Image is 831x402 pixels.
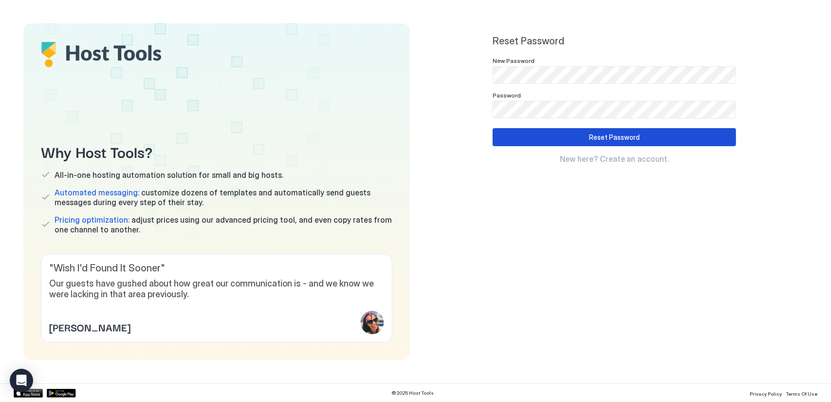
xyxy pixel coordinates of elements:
[55,188,392,207] span: customize dozens of templates and automatically send guests messages during every step of their s...
[493,128,736,146] button: Reset Password
[55,215,392,234] span: adjust prices using our advanced pricing tool, and even copy rates from one channel to another.
[493,57,535,64] span: New Password
[589,132,640,142] div: Reset Password
[493,101,736,118] input: Input Field
[361,311,384,334] div: profile
[49,320,130,334] span: [PERSON_NAME]
[493,67,736,83] input: Input Field
[750,391,782,397] span: Privacy Policy
[41,140,392,162] span: Why Host Tools?
[14,389,43,398] a: App Store
[392,390,434,396] span: © 2025 Host Tools
[786,388,817,398] a: Terms Of Use
[55,170,283,180] span: All-in-one hosting automation solution for small and big hosts.
[493,92,521,99] span: Password
[493,154,736,164] a: New here? Create an account.
[750,388,782,398] a: Privacy Policy
[786,391,817,397] span: Terms Of Use
[49,262,384,274] span: " Wish I'd Found It Sooner "
[55,215,129,225] span: Pricing optimization:
[55,188,139,197] span: Automated messaging:
[493,35,736,47] span: Reset Password
[49,278,384,300] span: Our guests have gushed about how great our communication is - and we know we were lacking in that...
[47,389,76,398] a: Google Play Store
[560,154,669,164] span: New here? Create an account.
[10,369,33,392] div: Open Intercom Messenger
